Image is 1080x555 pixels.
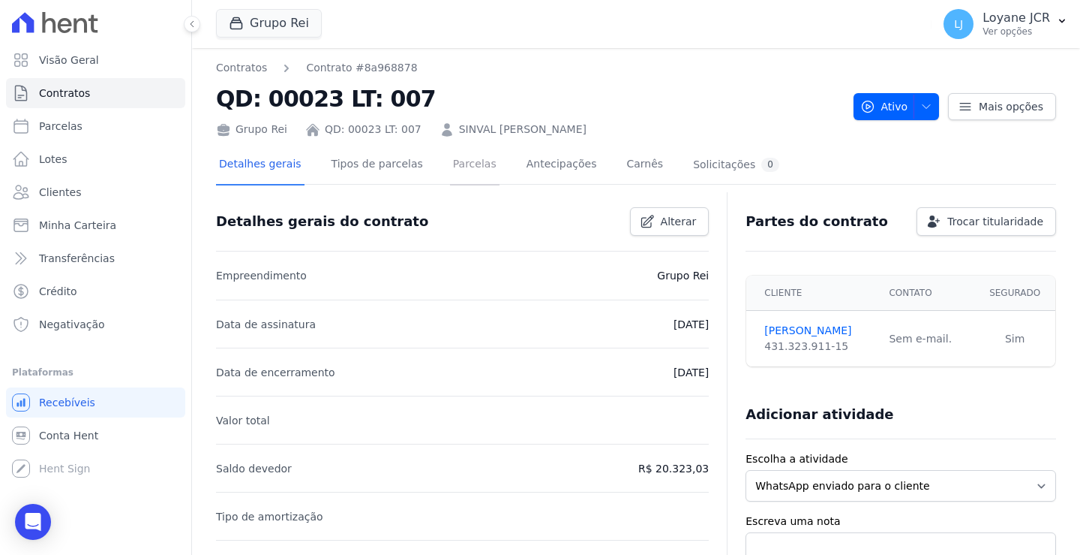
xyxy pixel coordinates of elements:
p: [DATE] [673,363,709,382]
span: Transferências [39,251,115,266]
button: Grupo Rei [216,9,322,38]
span: LJ [954,19,963,29]
a: Antecipações [523,146,600,186]
a: Recebíveis [6,388,185,418]
p: Empreendimento [216,267,307,285]
a: Solicitações0 [690,146,782,186]
span: Crédito [39,284,77,299]
a: Contratos [216,60,267,76]
p: Data de assinatura [216,315,316,333]
p: Valor total [216,412,270,430]
a: Transferências [6,243,185,273]
span: Visão Geral [39,53,99,68]
h3: Adicionar atividade [745,406,893,424]
a: Parcelas [450,146,499,186]
th: Contato [880,276,974,311]
span: Lotes [39,152,67,167]
h3: Partes do contrato [745,213,888,231]
a: QD: 00023 LT: 007 [325,122,421,137]
p: Loyane JCR [982,11,1050,26]
span: Recebíveis [39,395,95,410]
td: Sem e-mail. [880,311,974,367]
h2: QD: 00023 LT: 007 [216,82,841,116]
span: Negativação [39,317,105,332]
a: Alterar [630,207,709,236]
p: Grupo Rei [657,267,709,285]
a: Trocar titularidade [916,207,1056,236]
span: Clientes [39,185,81,200]
a: Contrato #8a968878 [306,60,417,76]
label: Escreva uma nota [745,514,1056,529]
p: Ver opções [982,26,1050,38]
th: Cliente [746,276,880,311]
div: Grupo Rei [216,122,287,137]
p: [DATE] [673,315,709,333]
span: Mais opções [979,99,1043,114]
a: Contratos [6,78,185,108]
a: [PERSON_NAME] [764,323,871,339]
span: Alterar [661,214,697,229]
label: Escolha a atividade [745,451,1056,467]
div: Plataformas [12,363,179,382]
a: Minha Carteira [6,210,185,240]
a: Negativação [6,309,185,339]
td: Sim [974,311,1055,367]
p: Saldo devedor [216,460,292,478]
a: Visão Geral [6,45,185,75]
h3: Detalhes gerais do contrato [216,213,428,231]
a: Carnês [623,146,666,186]
div: 431.323.911-15 [764,339,871,354]
span: Contratos [39,86,90,101]
span: Parcelas [39,119,82,134]
p: R$ 20.323,03 [638,460,709,478]
a: Detalhes gerais [216,146,304,186]
a: Clientes [6,177,185,207]
nav: Breadcrumb [216,60,841,76]
nav: Breadcrumb [216,60,418,76]
a: Conta Hent [6,421,185,451]
a: Mais opções [948,93,1056,120]
p: Tipo de amortização [216,508,323,526]
a: Crédito [6,276,185,306]
a: Tipos de parcelas [328,146,426,186]
span: Trocar titularidade [947,214,1043,229]
a: Lotes [6,144,185,174]
a: SINVAL [PERSON_NAME] [459,122,586,137]
span: Minha Carteira [39,218,116,233]
th: Segurado [974,276,1055,311]
button: Ativo [853,93,940,120]
div: Solicitações [693,158,779,172]
span: Ativo [860,93,908,120]
div: Open Intercom Messenger [15,504,51,540]
button: LJ Loyane JCR Ver opções [931,3,1080,45]
p: Data de encerramento [216,363,335,382]
div: 0 [761,158,779,172]
span: Conta Hent [39,428,98,443]
a: Parcelas [6,111,185,141]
